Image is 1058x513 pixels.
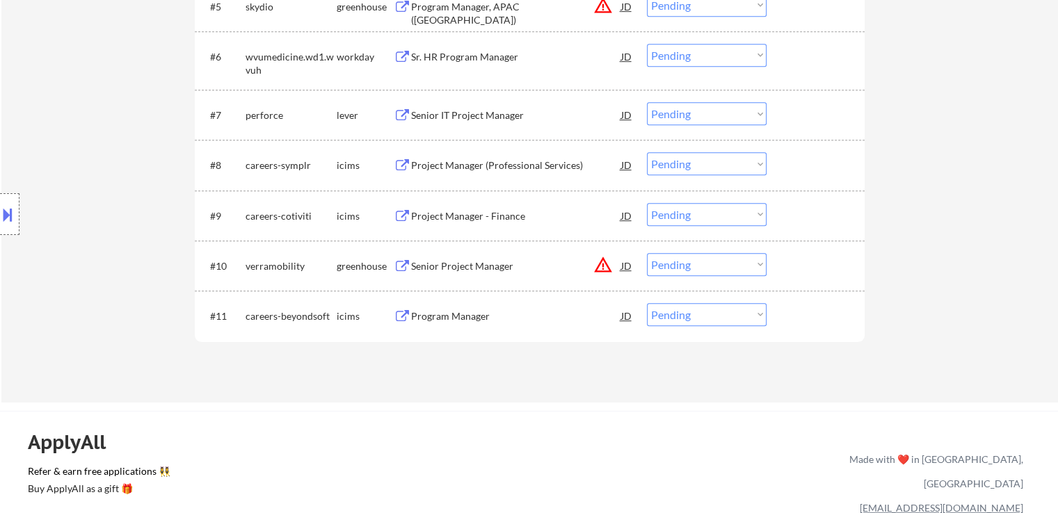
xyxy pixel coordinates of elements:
div: JD [620,253,634,278]
a: Refer & earn free applications 👯‍♀️ [28,466,559,481]
div: Project Manager - Finance [411,209,621,223]
div: Project Manager (Professional Services) [411,158,621,172]
div: ApplyAll [28,430,122,454]
div: Senior IT Project Manager [411,108,621,122]
div: wvumedicine.wd1.wvuh [246,50,337,77]
a: Buy ApplyAll as a gift 🎁 [28,481,167,498]
div: icims [337,158,394,172]
div: workday [337,50,394,64]
div: Made with ❤️ in [GEOGRAPHIC_DATA], [GEOGRAPHIC_DATA] [844,447,1023,496]
div: icims [337,309,394,323]
div: careers-beyondsoft [246,309,337,323]
div: JD [620,44,634,69]
div: icims [337,209,394,223]
div: greenhouse [337,259,394,273]
div: verramobility [246,259,337,273]
div: #6 [210,50,234,64]
div: lever [337,108,394,122]
div: Senior Project Manager [411,259,621,273]
div: perforce [246,108,337,122]
div: Buy ApplyAll as a gift 🎁 [28,484,167,494]
div: JD [620,152,634,177]
div: JD [620,203,634,228]
div: Sr. HR Program Manager [411,50,621,64]
div: careers-symplr [246,158,337,172]
div: JD [620,303,634,328]
div: Program Manager [411,309,621,323]
div: JD [620,102,634,127]
div: careers-cotiviti [246,209,337,223]
button: warning_amber [593,255,613,275]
